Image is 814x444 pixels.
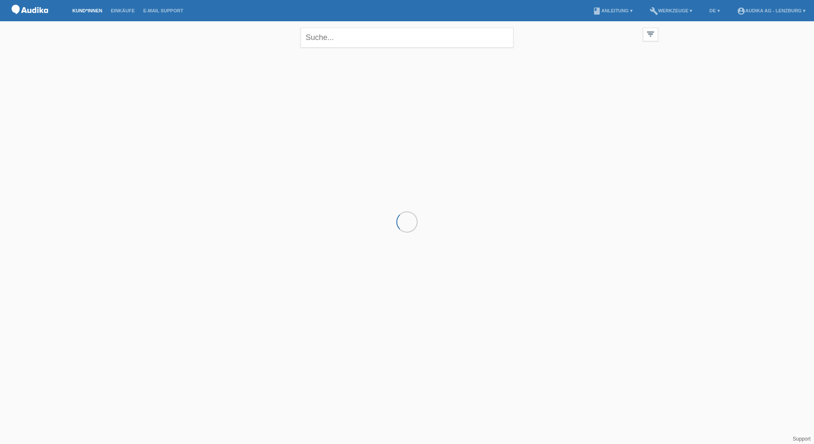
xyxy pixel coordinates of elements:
i: book [593,7,601,15]
a: Support [793,436,811,442]
i: account_circle [737,7,745,15]
a: Kund*innen [68,8,106,13]
a: Einkäufe [106,8,139,13]
a: E-Mail Support [139,8,188,13]
a: bookAnleitung ▾ [588,8,636,13]
a: buildWerkzeuge ▾ [645,8,697,13]
a: DE ▾ [705,8,724,13]
a: POS — MF Group [9,17,51,23]
input: Suche... [301,28,513,48]
i: build [650,7,658,15]
i: filter_list [646,29,655,39]
a: account_circleAudika AG - Lenzburg ▾ [733,8,810,13]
